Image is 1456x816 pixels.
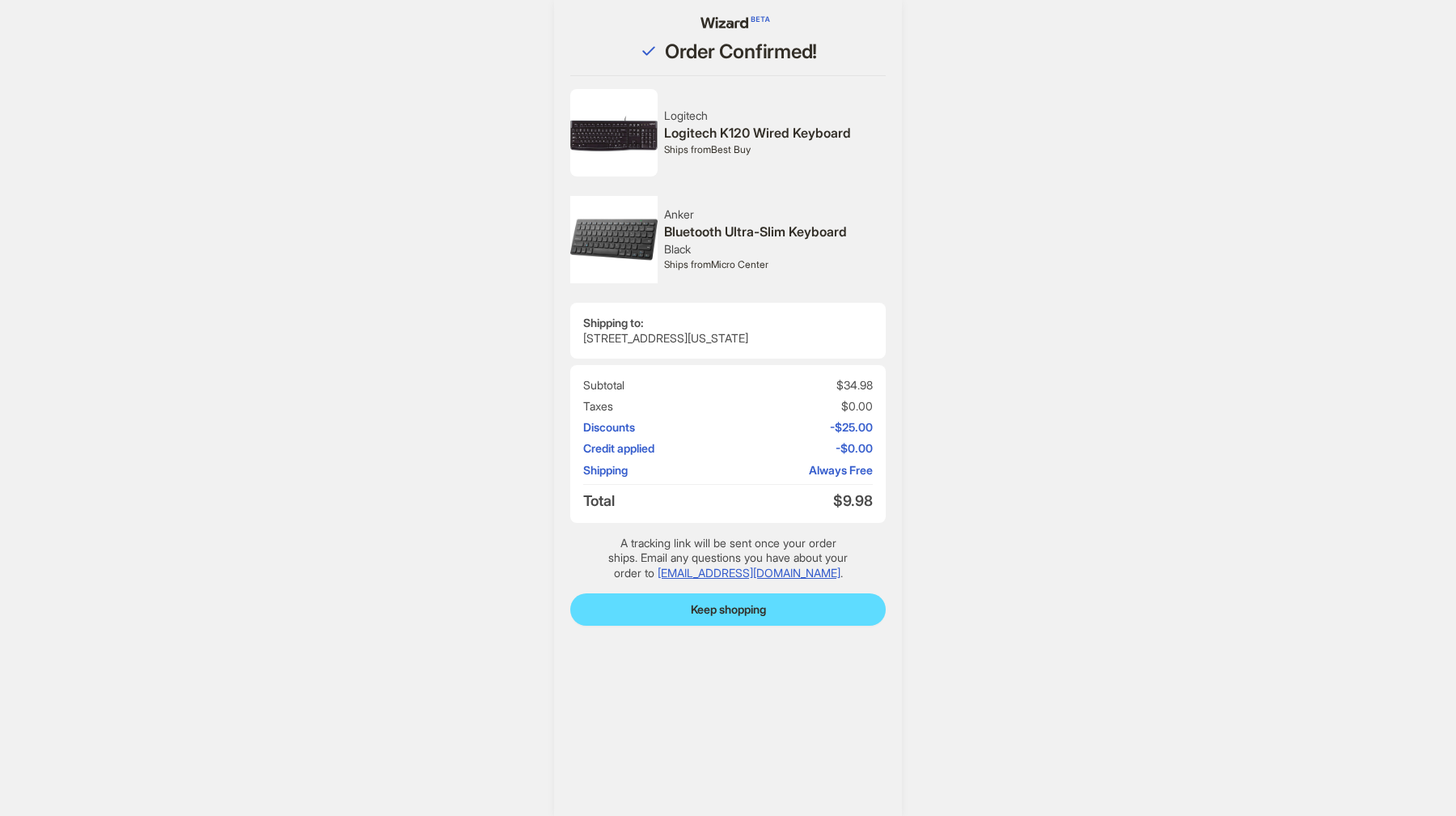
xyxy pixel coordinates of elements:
span: [STREET_ADDRESS][US_STATE] [583,331,873,346]
img: Bluetooth Ultra-Slim Keyboard [570,196,658,283]
span: Shipping [583,463,725,478]
span: A tracking link will be sent once your order ships. Email any questions you have about your order... [570,536,886,580]
div: Black [664,242,886,257]
span: $9.98 [731,491,873,510]
h1: Order Confirmed! [570,41,886,62]
span: Shipping to: [583,316,873,330]
div: Bluetooth Ultra-Slim Keyboard [664,223,886,240]
span: -$0.00 [731,441,873,456]
button: Keep shopping [570,593,886,626]
span: Total [583,491,725,510]
span: Keep shopping [691,602,766,617]
div: Ships from Best Buy [664,143,886,156]
span: $0.00 [731,399,873,414]
span: Discounts [583,420,725,435]
div: Logitech K120 Wired Keyboard [664,125,886,142]
span: Always Free [731,463,873,478]
span: Subtotal [583,378,725,393]
a: [EMAIL_ADDRESS][DOMAIN_NAME] [658,566,840,580]
div: Ships from Micro Center [664,258,886,271]
span: Credit applied [583,441,725,456]
span: Taxes [583,399,725,414]
span: $34.98 [731,378,873,393]
div: Logitech [664,108,886,123]
span: -$25.00 [731,420,873,435]
img: Logitech K120 Wired Keyboard [570,89,658,176]
div: Anker [664,207,886,222]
